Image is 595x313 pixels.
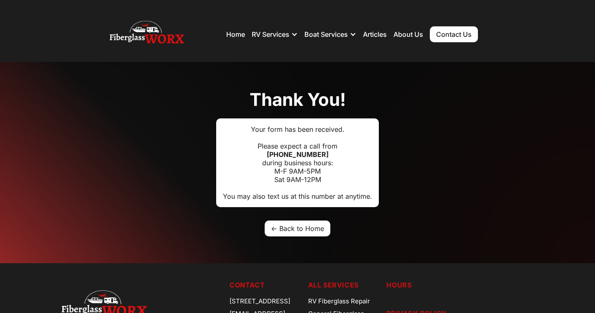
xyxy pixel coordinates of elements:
[386,280,534,290] h5: Hours
[267,150,329,159] strong: [PHONE_NUMBER]
[308,295,380,308] a: RV Fiberglass Repair
[223,125,372,200] div: Your form has been received. Please expect a call from during business hours: M-F 9AM-5PM Sat 9AM...
[304,22,356,47] div: Boat Services
[363,30,387,38] a: Articles
[393,30,423,38] a: About Us
[308,280,380,290] h5: ALL SERVICES
[230,295,301,308] div: [STREET_ADDRESS]
[250,89,346,111] h1: Thank you!
[252,30,289,38] div: RV Services
[226,30,245,38] a: Home
[230,280,301,290] h5: Contact
[304,30,348,38] div: Boat Services
[265,221,330,236] a: <- Back to Home
[252,22,298,47] div: RV Services
[430,26,478,42] a: Contact Us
